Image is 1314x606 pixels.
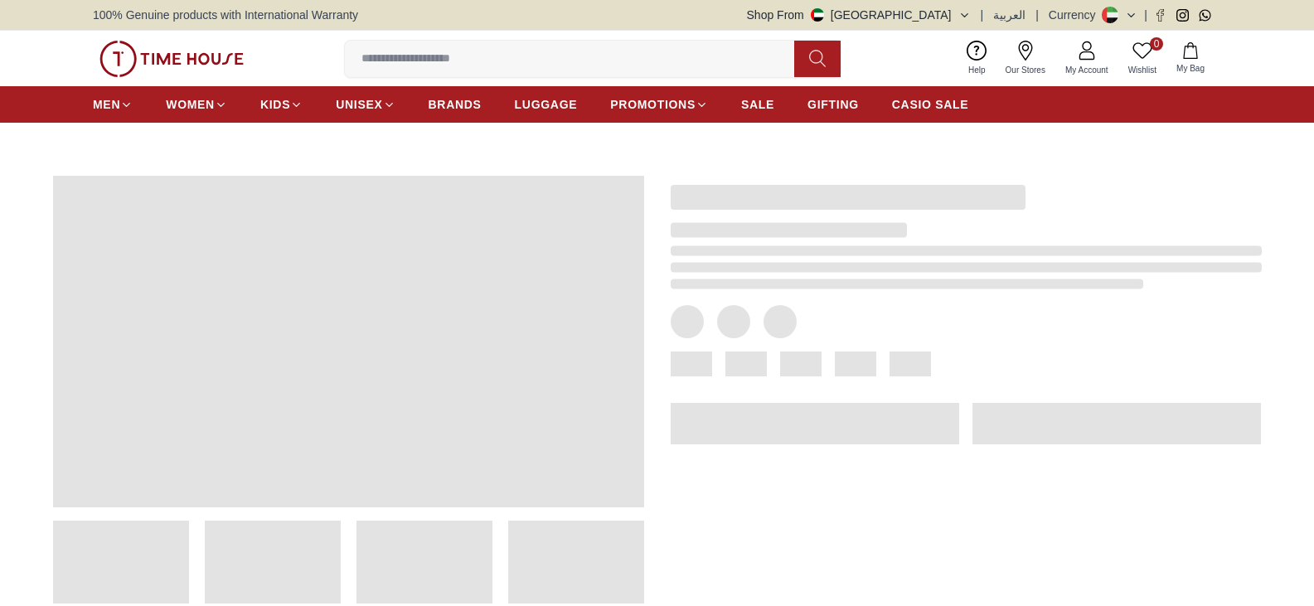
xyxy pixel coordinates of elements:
span: SALE [741,96,774,113]
span: CASIO SALE [892,96,969,113]
a: SALE [741,90,774,119]
img: ... [99,41,244,77]
a: UNISEX [336,90,395,119]
span: | [981,7,984,23]
span: | [1144,7,1147,23]
span: MEN [93,96,120,113]
span: PROMOTIONS [610,96,696,113]
a: LUGGAGE [515,90,578,119]
span: BRANDS [429,96,482,113]
span: Our Stores [999,64,1052,76]
a: BRANDS [429,90,482,119]
a: MEN [93,90,133,119]
span: My Bag [1170,62,1211,75]
a: PROMOTIONS [610,90,708,119]
span: UNISEX [336,96,382,113]
a: 0Wishlist [1118,37,1166,80]
button: My Bag [1166,39,1215,78]
a: CASIO SALE [892,90,969,119]
span: 0 [1150,37,1163,51]
span: KIDS [260,96,290,113]
a: WOMEN [166,90,227,119]
div: Currency [1049,7,1103,23]
a: Help [958,37,996,80]
span: | [1035,7,1039,23]
span: LUGGAGE [515,96,578,113]
a: KIDS [260,90,303,119]
span: 100% Genuine products with International Warranty [93,7,358,23]
button: العربية [993,7,1026,23]
a: Whatsapp [1199,9,1211,22]
span: WOMEN [166,96,215,113]
a: Instagram [1176,9,1189,22]
button: Shop From[GEOGRAPHIC_DATA] [747,7,971,23]
a: GIFTING [807,90,859,119]
span: My Account [1059,64,1115,76]
a: Our Stores [996,37,1055,80]
span: Help [962,64,992,76]
span: Wishlist [1122,64,1163,76]
span: GIFTING [807,96,859,113]
img: United Arab Emirates [811,8,824,22]
a: Facebook [1154,9,1166,22]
